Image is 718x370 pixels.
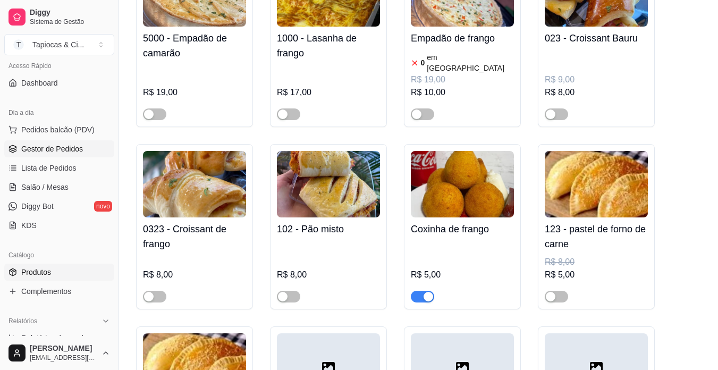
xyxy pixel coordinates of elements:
[411,86,514,99] div: R$ 10,00
[545,73,648,86] div: R$ 9,00
[4,140,114,157] a: Gestor de Pedidos
[4,283,114,300] a: Complementos
[545,256,648,268] div: R$ 8,00
[545,31,648,46] h4: 023 - Croissant Bauru
[30,354,97,362] span: [EMAIL_ADDRESS][DOMAIN_NAME]
[21,286,71,297] span: Complementos
[4,264,114,281] a: Produtos
[21,333,91,343] span: Relatórios de vendas
[4,34,114,55] button: Select a team
[411,268,514,281] div: R$ 5,00
[21,144,83,154] span: Gestor de Pedidos
[143,86,246,99] div: R$ 19,00
[4,121,114,138] button: Pedidos balcão (PDV)
[13,39,24,50] span: T
[277,268,380,281] div: R$ 8,00
[143,151,246,217] img: product-image
[143,268,246,281] div: R$ 8,00
[411,73,514,86] div: R$ 19,00
[545,86,648,99] div: R$ 8,00
[9,317,37,325] span: Relatórios
[4,57,114,74] div: Acesso Rápido
[411,31,514,46] h4: Empadão de frango
[4,247,114,264] div: Catálogo
[4,179,114,196] a: Salão / Mesas
[411,222,514,237] h4: Coxinha de frango
[277,222,380,237] h4: 102 - Pão misto
[32,39,84,50] div: Tapiocas & Ci ...
[421,57,425,68] article: 0
[21,124,95,135] span: Pedidos balcão (PDV)
[277,31,380,61] h4: 1000 - Lasanha de frango
[545,222,648,251] h4: 123 - pastel de forno de carne
[4,330,114,347] a: Relatórios de vendas
[4,198,114,215] a: Diggy Botnovo
[21,182,69,192] span: Salão / Mesas
[4,340,114,366] button: [PERSON_NAME][EMAIL_ADDRESS][DOMAIN_NAME]
[277,151,380,217] img: product-image
[4,217,114,234] a: KDS
[277,86,380,99] div: R$ 17,00
[30,18,110,26] span: Sistema de Gestão
[30,344,97,354] span: [PERSON_NAME]
[4,104,114,121] div: Dia a dia
[4,74,114,91] a: Dashboard
[427,52,514,73] article: em [GEOGRAPHIC_DATA]
[21,163,77,173] span: Lista de Pedidos
[545,151,648,217] img: product-image
[4,159,114,176] a: Lista de Pedidos
[21,220,37,231] span: KDS
[30,8,110,18] span: Diggy
[143,222,246,251] h4: 0323 - Croissant de frango
[143,31,246,61] h4: 5000 - Empadão de camarão
[411,151,514,217] img: product-image
[545,268,648,281] div: R$ 5,00
[21,201,54,212] span: Diggy Bot
[4,4,114,30] a: DiggySistema de Gestão
[21,267,51,277] span: Produtos
[21,78,58,88] span: Dashboard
